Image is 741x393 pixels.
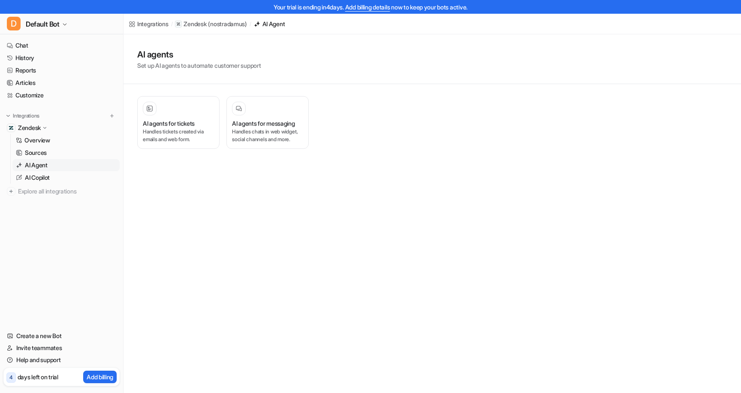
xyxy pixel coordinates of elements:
a: Create a new Bot [3,330,120,342]
p: Zendesk [184,20,206,28]
p: Handles chats in web widget, social channels and more. [232,128,303,143]
a: Articles [3,77,120,89]
span: Default Bot [26,18,60,30]
a: Reports [3,64,120,76]
a: Help and support [3,354,120,366]
a: History [3,52,120,64]
p: 4 [9,374,13,381]
p: Integrations [13,112,39,119]
h3: AI agents for tickets [143,119,195,128]
a: AI Agent [12,159,120,171]
img: Zendesk [9,125,14,130]
img: explore all integrations [7,187,15,196]
img: menu_add.svg [109,113,115,119]
img: expand menu [5,113,11,119]
span: Explore all integrations [18,184,116,198]
p: AI Copilot [25,173,50,182]
p: Sources [25,148,47,157]
a: Zendesk(nostradamus) [175,20,247,28]
p: AI Agent [25,161,48,169]
button: Integrations [3,112,42,120]
a: Overview [12,134,120,146]
span: / [171,20,173,28]
p: Set up AI agents to automate customer support [137,61,261,70]
a: Integrations [129,19,169,28]
p: Overview [24,136,50,145]
a: Chat [3,39,120,51]
a: Customize [3,89,120,101]
span: D [7,17,21,30]
button: AI agents for ticketsHandles tickets created via emails and web form. [137,96,220,149]
a: Add billing details [345,3,390,11]
div: Integrations [137,19,169,28]
a: AI Agent [254,19,285,28]
div: AI Agent [262,19,285,28]
a: Explore all integrations [3,185,120,197]
p: Zendesk [18,124,41,132]
p: Handles tickets created via emails and web form. [143,128,214,143]
a: Sources [12,147,120,159]
p: Add billing [87,372,113,381]
a: Invite teammates [3,342,120,354]
h1: AI agents [137,48,261,61]
p: ( nostradamus ) [208,20,247,28]
button: Add billing [83,371,117,383]
button: AI agents for messagingHandles chats in web widget, social channels and more. [226,96,309,149]
a: AI Copilot [12,172,120,184]
span: / [250,20,251,28]
h3: AI agents for messaging [232,119,295,128]
p: days left on trial [18,372,58,381]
